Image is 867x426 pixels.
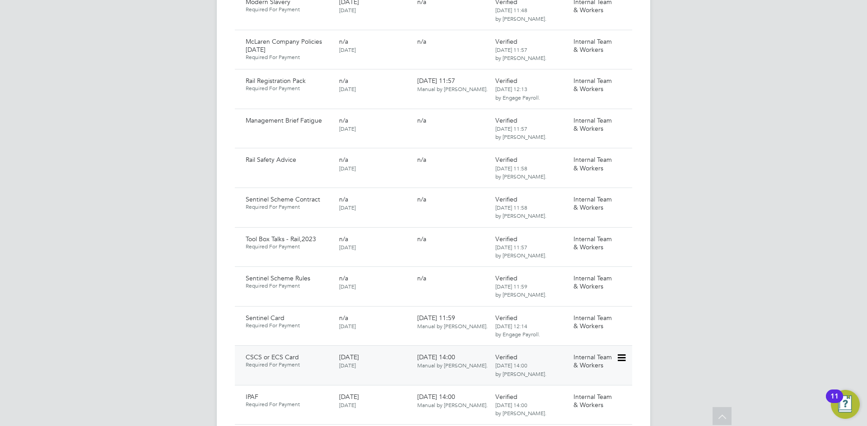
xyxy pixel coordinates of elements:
[246,235,316,243] span: Tool Box Talks - Rail,2023
[495,314,517,322] span: Verified
[417,77,488,93] span: [DATE] 11:57
[246,77,306,85] span: Rail Registration Pack
[246,361,332,368] span: Required For Payment
[246,85,332,92] span: Required For Payment
[339,195,348,203] span: n/a
[573,393,612,409] span: Internal Team & Workers
[495,274,517,282] span: Verified
[246,6,332,13] span: Required For Payment
[339,401,356,408] span: [DATE]
[339,314,348,322] span: n/a
[246,203,332,211] span: Required For Payment
[495,37,517,46] span: Verified
[339,116,348,124] span: n/a
[417,37,426,46] span: n/a
[495,85,540,101] span: [DATE] 12:13 by Engage Payroll.
[246,314,284,322] span: Sentinel Card
[339,283,356,290] span: [DATE]
[495,401,546,417] span: [DATE] 14:00 by [PERSON_NAME].
[417,156,426,164] span: n/a
[246,54,332,61] span: Required For Payment
[417,116,426,124] span: n/a
[573,353,612,369] span: Internal Team & Workers
[246,37,322,54] span: McLaren Company Policies [DATE]
[246,282,332,289] span: Required For Payment
[339,6,356,14] span: [DATE]
[417,362,488,369] span: Manual by [PERSON_NAME].
[495,283,546,298] span: [DATE] 11:59 by [PERSON_NAME].
[495,165,546,180] span: [DATE] 11:58 by [PERSON_NAME].
[246,156,296,164] span: Rail Safety Advice
[573,116,612,133] span: Internal Team & Workers
[339,353,359,361] span: [DATE]
[339,125,356,132] span: [DATE]
[495,125,546,140] span: [DATE] 11:57 by [PERSON_NAME].
[246,322,332,329] span: Required For Payment
[339,362,356,369] span: [DATE]
[573,235,612,251] span: Internal Team & Workers
[417,195,426,203] span: n/a
[339,322,356,330] span: [DATE]
[573,37,612,54] span: Internal Team & Workers
[417,353,488,369] span: [DATE] 14:00
[339,37,348,46] span: n/a
[495,393,517,401] span: Verified
[417,401,488,408] span: Manual by [PERSON_NAME].
[495,156,517,164] span: Verified
[495,322,540,338] span: [DATE] 12:14 by Engage Payroll.
[246,393,258,401] span: IPAF
[246,274,310,282] span: Sentinel Scheme Rules
[246,195,320,203] span: Sentinel Scheme Contract
[831,390,860,419] button: Open Resource Center, 11 new notifications
[417,235,426,243] span: n/a
[495,116,517,124] span: Verified
[495,6,546,22] span: [DATE] 11:48 by [PERSON_NAME].
[246,353,299,361] span: CSCS or ECS Card
[495,362,546,377] span: [DATE] 14:00 by [PERSON_NAME].
[417,274,426,282] span: n/a
[339,393,359,401] span: [DATE]
[495,46,546,61] span: [DATE] 11:57 by [PERSON_NAME].
[573,156,612,172] span: Internal Team & Workers
[339,243,356,251] span: [DATE]
[495,235,517,243] span: Verified
[573,274,612,290] span: Internal Team & Workers
[339,46,356,53] span: [DATE]
[246,243,332,250] span: Required For Payment
[495,204,546,219] span: [DATE] 11:58 by [PERSON_NAME].
[339,235,348,243] span: n/a
[830,396,839,408] div: 11
[339,204,356,211] span: [DATE]
[495,353,517,361] span: Verified
[495,195,517,203] span: Verified
[417,322,488,330] span: Manual by [PERSON_NAME].
[495,243,546,259] span: [DATE] 11:57 by [PERSON_NAME].
[417,85,488,92] span: Manual by [PERSON_NAME].
[339,156,348,164] span: n/a
[417,393,488,409] span: [DATE] 14:00
[339,165,356,172] span: [DATE]
[495,77,517,85] span: Verified
[339,274,348,282] span: n/a
[339,85,356,92] span: [DATE]
[573,77,612,93] span: Internal Team & Workers
[417,314,488,330] span: [DATE] 11:59
[573,314,612,330] span: Internal Team & Workers
[246,116,322,124] span: Management Brief Fatigue
[573,195,612,211] span: Internal Team & Workers
[339,77,348,85] span: n/a
[246,401,332,408] span: Required For Payment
